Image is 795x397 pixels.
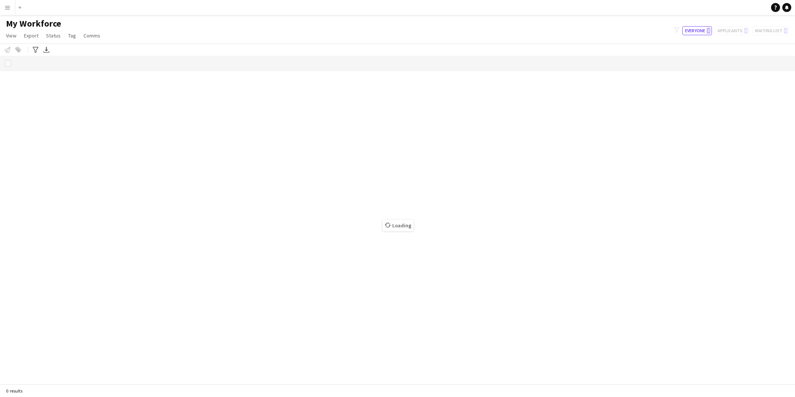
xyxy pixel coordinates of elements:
[24,32,39,39] span: Export
[31,45,40,54] app-action-btn: Advanced filters
[383,220,414,231] span: Loading
[682,26,712,35] button: Everyone0
[707,28,710,34] span: 0
[43,31,64,40] a: Status
[80,31,103,40] a: Comms
[42,45,51,54] app-action-btn: Export XLSX
[83,32,100,39] span: Comms
[46,32,61,39] span: Status
[3,31,19,40] a: View
[68,32,76,39] span: Tag
[21,31,42,40] a: Export
[65,31,79,40] a: Tag
[6,32,16,39] span: View
[6,18,61,29] span: My Workforce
